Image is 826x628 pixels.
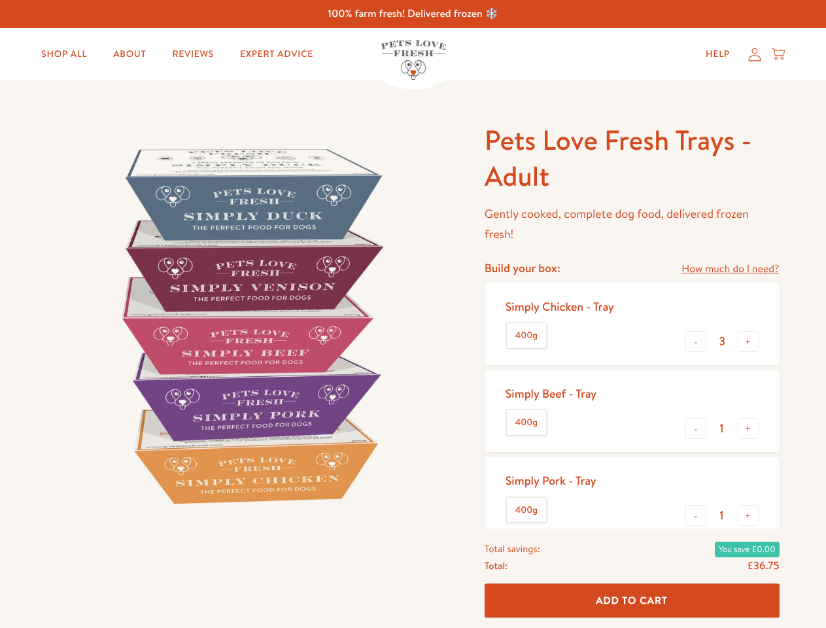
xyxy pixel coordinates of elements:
span: Add To Cart [596,593,668,607]
span: Total: [485,557,508,574]
a: Help [695,41,740,67]
h1: Pets Love Fresh Trays - Adult [485,122,780,194]
label: 400g [507,410,546,435]
button: - [685,418,706,439]
button: - [685,505,706,526]
span: You save £0.00 [715,542,780,557]
div: Simply Chicken - Tray [506,299,614,314]
a: How much do I need? [681,260,779,278]
span: £36.75 [747,559,779,573]
button: Add To Cart [485,584,780,618]
button: + [738,418,759,439]
a: Shop All [31,41,97,67]
label: 400g [507,323,546,348]
span: Total savings: [485,540,540,557]
label: 400g [507,498,546,523]
div: Simply Pork - Tray [506,473,596,488]
a: About [103,41,156,67]
img: Pets Love Fresh Trays - Adult [47,122,453,529]
a: Expert Advice [230,41,324,67]
button: + [738,505,759,526]
a: Reviews [162,41,224,67]
button: + [738,331,759,352]
p: Gently cooked, complete dog food, delivered frozen fresh! [485,204,780,244]
div: Simply Beef - Tray [506,386,596,401]
h4: Build your box: [485,260,560,275]
button: - [685,331,706,352]
img: Pets Love Fresh [381,40,446,80]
